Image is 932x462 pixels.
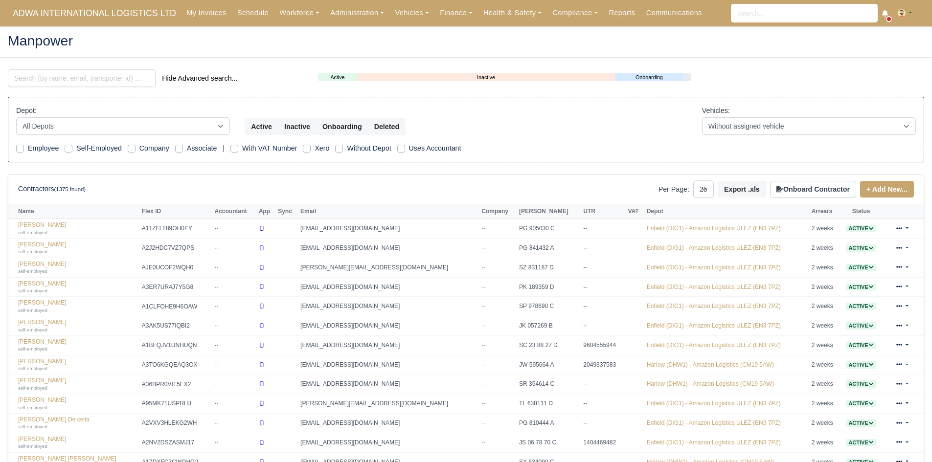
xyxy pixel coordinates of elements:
td: 2 weeks [809,374,841,394]
td: 2049337583 [581,355,625,374]
a: Enfield (DIG1) - Amazon Logistics ULEZ (EN3 7PZ) [647,400,781,407]
td: A1BFQJV1UNHUQN [139,335,212,355]
td: [EMAIL_ADDRESS][DOMAIN_NAME] [298,219,479,239]
td: -- [581,374,625,394]
button: Onboarding [316,118,368,135]
span: Active [846,284,876,291]
td: [EMAIL_ADDRESS][DOMAIN_NAME] [298,414,479,433]
label: Self-Employed [76,143,122,154]
h2: Manpower [8,34,924,47]
a: [PERSON_NAME] self-employed [18,261,137,275]
span: -- [481,225,485,232]
label: Uses Accountant [409,143,461,154]
button: Export .xls [718,181,766,198]
span: | [223,144,225,152]
td: -- [581,239,625,258]
small: self-employed [18,308,47,313]
td: [PERSON_NAME][EMAIL_ADDRESS][DOMAIN_NAME] [298,258,479,277]
th: Depot [644,204,809,219]
span: Active [846,342,876,349]
a: Active [846,303,876,309]
a: Health & Safety [478,3,547,22]
small: self-employed [18,346,47,352]
a: Onboarding [615,73,683,82]
td: A2VXV3HLEKG2WH [139,414,212,433]
td: A2J2HDC7VZ7QPS [139,239,212,258]
a: Active [846,322,876,329]
th: Accountant [212,204,256,219]
td: -- [581,414,625,433]
span: -- [481,303,485,309]
a: Active [846,361,876,368]
td: TL 638111 D [517,394,581,414]
td: -- [212,335,256,355]
th: Status [841,204,882,219]
td: 2 weeks [809,219,841,239]
td: SZ 831187 D [517,258,581,277]
span: -- [481,264,485,271]
td: -- [581,316,625,336]
td: SP 978690 C [517,297,581,316]
td: -- [581,277,625,297]
small: (1375 found) [54,186,86,192]
th: Company [479,204,517,219]
td: A1CLFOHE9H6OAW [139,297,212,316]
small: self-employed [18,385,47,391]
small: self-employed [18,327,47,332]
small: self-employed [18,366,47,371]
span: -- [481,361,485,368]
a: Active [846,400,876,407]
a: Enfield (DIG1) - Amazon Logistics ULEZ (EN3 7PZ) [647,322,781,329]
a: Vehicles [389,3,434,22]
a: Harlow (DHW1) - Amazon Logistics (CM19 5AW) [647,361,774,368]
label: Xero [315,143,329,154]
td: PK 189359 D [517,277,581,297]
td: 2 weeks [809,316,841,336]
span: Active [846,244,876,252]
a: [PERSON_NAME] self-employed [18,338,137,352]
td: -- [581,258,625,277]
span: Active [846,322,876,330]
a: ADWA INTERNATIONAL LOGISTICS LTD [8,4,181,23]
td: JS 06 78 70 C [517,433,581,452]
td: -- [212,394,256,414]
td: AJE0UCOF2WQH0 [139,258,212,277]
th: Flex ID [139,204,212,219]
td: [EMAIL_ADDRESS][DOMAIN_NAME] [298,433,479,452]
small: self-employed [18,268,47,274]
td: [EMAIL_ADDRESS][DOMAIN_NAME] [298,297,479,316]
label: Vehicles: [702,105,730,116]
td: -- [212,277,256,297]
a: Enfield (DIG1) - Amazon Logistics ULEZ (EN3 7PZ) [647,439,781,446]
td: SR 354614 C [517,374,581,394]
td: -- [581,219,625,239]
td: -- [581,394,625,414]
span: -- [481,439,485,446]
a: Active [318,73,357,82]
th: Sync [275,204,298,219]
td: PG 810444 A [517,414,581,433]
th: App [256,204,276,219]
button: Active [245,118,278,135]
a: [PERSON_NAME] self-employed [18,319,137,333]
td: [EMAIL_ADDRESS][DOMAIN_NAME] [298,374,479,394]
a: Enfield (DIG1) - Amazon Logistics ULEZ (EN3 7PZ) [647,342,781,349]
a: Enfield (DIG1) - Amazon Logistics ULEZ (EN3 7PZ) [647,244,781,251]
td: -- [212,239,256,258]
a: Workforce [274,3,325,22]
small: self-employed [18,443,47,449]
td: SC 23 88 27 D [517,335,581,355]
label: Associate [187,143,217,154]
td: -- [212,258,256,277]
a: Active [846,380,876,387]
td: A36BPR0VIT5EX2 [139,374,212,394]
a: Enfield (DIG1) - Amazon Logistics ULEZ (EN3 7PZ) [647,264,781,271]
a: Active [846,439,876,446]
span: ADWA INTERNATIONAL LOGISTICS LTD [8,3,181,23]
td: A3TO6KGQEAQ3OX [139,355,212,374]
input: Search... [731,4,878,22]
div: Manpower [0,26,932,58]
